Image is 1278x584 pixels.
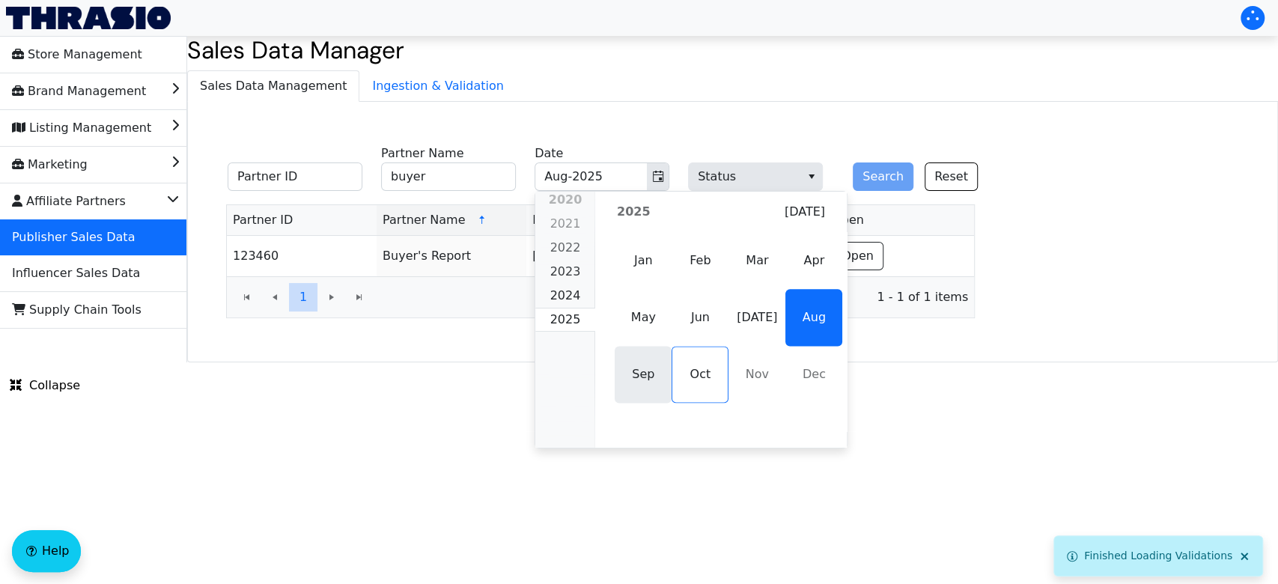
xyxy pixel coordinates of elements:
[12,298,142,322] span: Supply Chain Tools
[728,232,785,289] span: Mar
[42,542,69,560] span: Help
[672,232,728,289] span: Feb
[12,116,151,140] span: Listing Management
[549,192,582,207] span: 2020
[785,289,842,346] span: Aug
[842,247,874,265] span: Open
[647,163,669,190] button: Toggle calendar
[672,346,728,403] td: 2025 Oct
[785,203,825,221] span: [DATE]
[785,232,842,289] span: Apr
[775,198,835,226] button: [DATE]
[360,71,516,101] span: Ingestion & Validation
[12,79,146,103] span: Brand Management
[728,289,785,346] span: [DATE]
[377,236,526,276] td: Buyer's Report
[615,346,672,403] td: 2025 Sep
[550,216,581,231] span: 2021
[299,288,307,306] span: 1
[672,289,728,346] span: Jun
[688,162,823,191] span: Status
[800,163,822,190] button: select
[188,71,359,101] span: Sales Data Management
[550,240,581,255] span: 2022
[526,236,676,276] td: [DATE]
[785,289,842,346] td: 2025 Aug
[12,43,142,67] span: Store Management
[785,232,842,289] td: 2025 Apr
[227,276,974,317] div: Page 1 of 1
[12,261,140,285] span: Influencer Sales Data
[532,211,608,229] span: Invoice Date
[12,189,126,213] span: Affiliate Partners
[672,232,728,289] td: 2025 Feb
[550,312,581,326] span: 2025
[1084,550,1232,562] span: Finished Loading Validations
[1238,550,1250,562] span: Close
[550,264,581,279] span: 2023
[383,211,465,229] span: Partner Name
[832,211,864,229] span: Open
[728,289,785,346] td: 2025 Jul
[615,232,672,289] td: 2025 Jan
[12,530,81,572] button: Help floatingactionbutton
[672,289,728,346] td: 2025 Jun
[535,145,563,162] label: Date
[832,242,883,270] button: Open
[386,288,968,306] span: 1 - 1 of 1 items
[535,163,647,190] input: Aug-2025
[615,232,672,289] span: Jan
[615,289,672,346] td: 2025 May
[233,211,293,229] span: Partner ID
[10,377,80,395] span: Collapse
[187,36,1278,64] h2: Sales Data Manager
[381,145,463,162] label: Partner Name
[12,225,135,249] span: Publisher Sales Data
[672,346,728,403] span: Oct
[728,232,785,289] td: 2025 Mar
[227,236,377,276] td: 123460
[615,346,672,403] span: Sep
[925,162,978,191] button: Reset
[289,283,317,311] button: Page 1
[12,153,88,177] span: Marketing
[6,7,171,29] img: Thrasio Logo
[615,289,672,346] span: May
[550,288,581,302] span: 2024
